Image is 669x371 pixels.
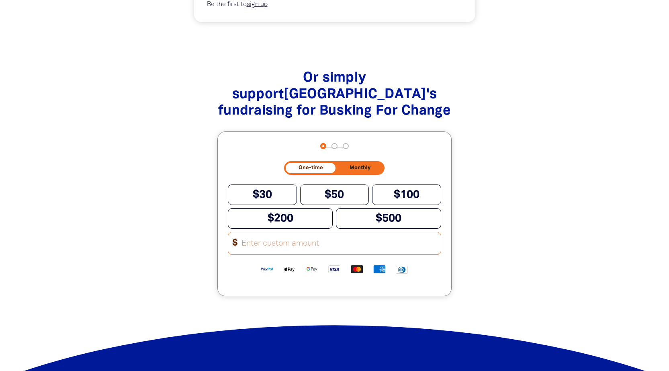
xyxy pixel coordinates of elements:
span: One-time [299,165,323,170]
img: Paypal logo [256,264,278,274]
button: $200 [228,208,333,229]
img: Google Pay logo [301,264,323,274]
button: $30 [228,184,297,205]
a: sign up [247,2,268,7]
span: $200 [268,213,293,223]
button: One-time [286,163,336,173]
div: Donation frequency [284,161,385,174]
img: Diners Club logo [391,265,413,274]
button: Monthly [337,163,383,173]
span: $500 [376,213,401,223]
button: Navigate to step 3 of 3 to enter your payment details [343,143,349,149]
span: $100 [394,190,419,200]
button: Navigate to step 1 of 3 to enter your donation amount [320,143,326,149]
img: American Express logo [368,264,391,274]
input: Enter custom amount [236,232,440,254]
button: $100 [372,184,441,205]
span: Monthly [350,165,370,170]
span: $30 [253,190,272,200]
button: Navigate to step 2 of 3 to enter your details [331,143,338,149]
span: $ [228,236,238,251]
img: Apple Pay logo [278,264,301,274]
span: $50 [325,190,344,200]
img: Visa logo [323,264,346,274]
button: $50 [300,184,369,205]
div: Available payment methods [228,258,441,280]
span: Or simply support [GEOGRAPHIC_DATA] 's fundraising for Busking For Change [218,72,451,117]
button: $500 [336,208,441,229]
img: Mastercard logo [346,264,368,274]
